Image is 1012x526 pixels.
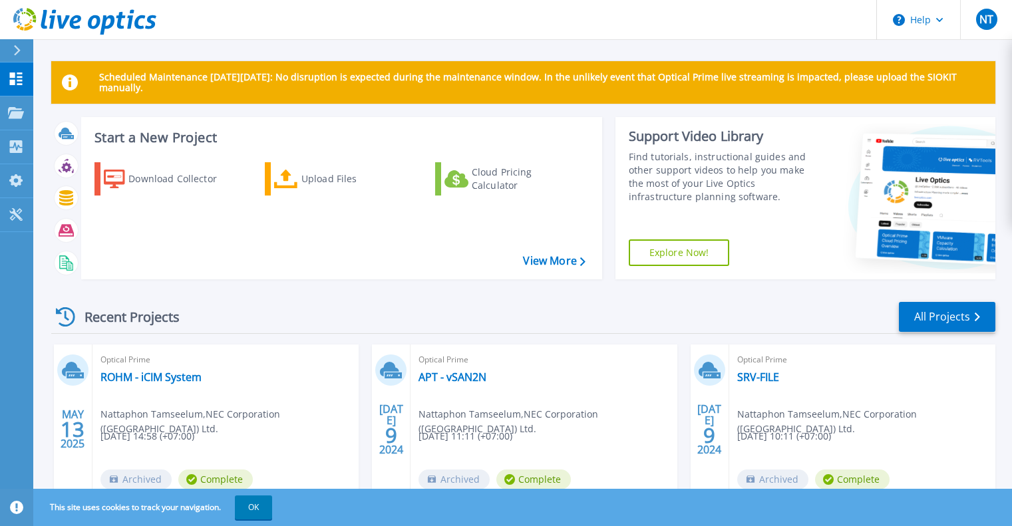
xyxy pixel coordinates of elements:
span: [DATE] 14:58 (+07:00) [100,429,194,444]
a: Cloud Pricing Calculator [435,162,584,196]
span: Complete [815,469,890,489]
a: Upload Files [265,162,413,196]
div: Support Video Library [629,128,820,145]
span: Complete [178,469,253,489]
button: OK [235,495,272,519]
a: Explore Now! [629,239,730,266]
span: [DATE] 11:11 (+07:00) [419,429,512,444]
span: Complete [496,469,571,489]
div: [DATE] 2024 [697,405,722,454]
span: 13 [61,424,84,435]
div: Find tutorials, instructional guides and other support videos to help you make the most of your L... [629,150,820,203]
a: ROHM - iCIM System [100,370,202,384]
span: This site uses cookies to track your navigation. [37,495,272,519]
span: Archived [419,469,490,489]
span: Archived [737,469,808,489]
h3: Start a New Project [94,130,585,145]
span: 9 [703,430,715,441]
a: SRV-FILE [737,370,779,384]
span: Nattaphon Tamseelum , NEC Corporation ([GEOGRAPHIC_DATA]) Ltd. [100,407,359,436]
div: Recent Projects [51,301,198,333]
span: Optical Prime [100,352,351,367]
span: Archived [100,469,172,489]
span: Optical Prime [737,352,987,367]
span: NT [979,14,993,25]
span: [DATE] 10:11 (+07:00) [737,429,831,444]
div: [DATE] 2024 [379,405,404,454]
span: Nattaphon Tamseelum , NEC Corporation ([GEOGRAPHIC_DATA]) Ltd. [737,407,995,436]
span: Optical Prime [419,352,669,367]
p: Scheduled Maintenance [DATE][DATE]: No disruption is expected during the maintenance window. In t... [99,72,985,93]
a: All Projects [899,302,995,332]
div: Cloud Pricing Calculator [472,166,578,192]
a: View More [523,255,585,267]
div: MAY 2025 [60,405,85,454]
span: 9 [385,430,397,441]
span: Nattaphon Tamseelum , NEC Corporation ([GEOGRAPHIC_DATA]) Ltd. [419,407,677,436]
div: Download Collector [128,166,235,192]
div: Upload Files [301,166,408,192]
a: Download Collector [94,162,243,196]
a: APT - vSAN2N [419,370,486,384]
